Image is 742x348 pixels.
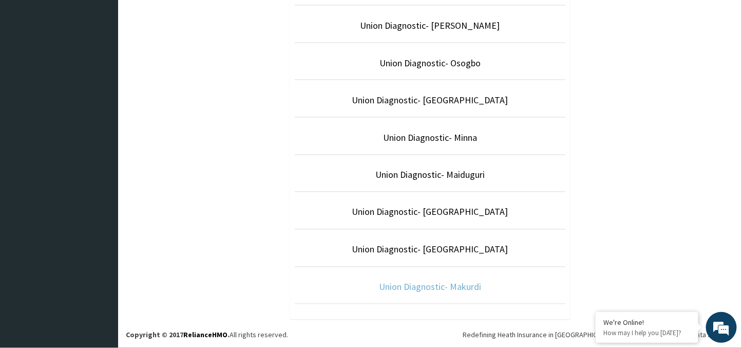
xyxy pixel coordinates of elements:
div: Redefining Heath Insurance in [GEOGRAPHIC_DATA] using Telemedicine and Data Science! [463,330,734,340]
div: We're Online! [603,318,691,327]
a: Union Diagnostic- [GEOGRAPHIC_DATA] [352,206,508,218]
a: Union Diagnostic- Makurdi [379,281,481,293]
a: Union Diagnostic- [GEOGRAPHIC_DATA] [352,94,508,106]
a: Union Diagnostic- Osogbo [379,57,481,69]
a: Union Diagnostic- [GEOGRAPHIC_DATA] [352,244,508,255]
a: RelianceHMO [183,331,227,340]
strong: Copyright © 2017 . [126,331,230,340]
a: Union Diagnostic- Minna [383,132,477,143]
a: Union Diagnostic- [PERSON_NAME] [360,20,500,31]
p: How may I help you today? [603,328,691,337]
a: Union Diagnostic- Maiduguri [375,169,485,181]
